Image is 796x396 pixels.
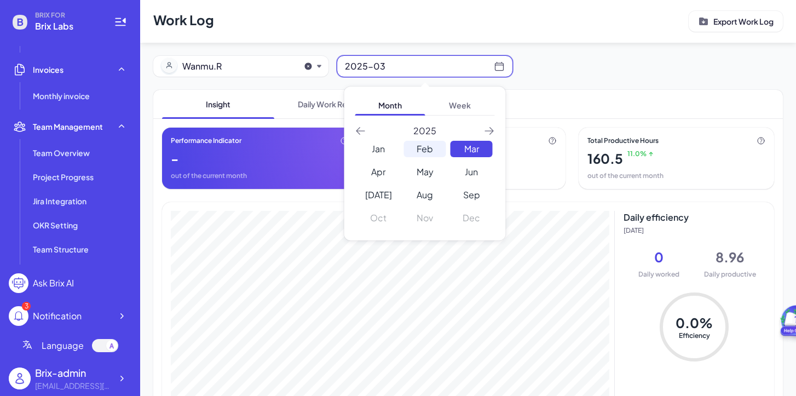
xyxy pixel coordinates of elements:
span: Team Structure [33,244,89,255]
div: Not available October 2025 [357,210,400,226]
div: Choose April 2025 [357,164,400,180]
div: 3 [22,302,31,311]
div: 11.0 % [627,150,653,167]
div: Choose June 2025 [451,164,493,180]
div: 160.5 [587,150,623,167]
span: Week [425,97,495,115]
div: Brix-admin [35,365,112,380]
span: Daily Work Report [274,90,387,118]
span: Insight [162,90,274,118]
div: Not available December 2025 [451,210,493,226]
div: Choose January 2025 [357,141,400,157]
button: Export Work Log [689,11,783,32]
div: Efficiency [676,331,713,340]
span: Project Progress [33,171,94,182]
div: 2025-03 [345,59,494,74]
span: Wanmu.R [182,60,292,73]
div: Daily efficiency [624,211,766,224]
span: Language [42,339,84,352]
div: month 2025-03 [355,137,495,229]
span: ↑ [649,150,653,158]
div: Notification [33,309,82,323]
span: Team Overview [33,147,90,158]
div: Daily worked [624,270,695,279]
div: 0.0 % [676,314,713,331]
p: Export Work Log [713,16,774,27]
div: Choose March 2025 [451,141,493,157]
span: Performance Indicator [171,136,241,145]
span: Team Management [33,121,103,132]
div: Not available November 2025 [404,210,446,226]
span: Brix Labs [35,20,101,33]
div: out of the current month [587,171,765,180]
span: Jira Integration [33,196,86,206]
div: Choose July 2025 [357,187,400,203]
div: Choose May 2025 [404,164,446,180]
div: 0 [624,248,695,266]
div: 8.96 [694,248,765,266]
span: Monthly invoice [33,90,90,101]
span: Invoices [33,64,64,75]
button: Wanmu.R [160,58,299,75]
div: Ask Brix AI [33,277,74,290]
span: Total Productive Hours [587,136,659,145]
div: Choose September 2025 [451,187,493,203]
img: default-user-avatar.png [160,58,178,75]
div: out of the current month [171,171,349,180]
div: Daily productive [694,270,765,279]
div: Choose February 2025 [404,141,446,157]
div: Choose August 2025 [404,187,446,203]
img: user_logo.png [9,368,31,389]
span: Month [355,97,425,115]
div: [DATE] [624,226,766,235]
div: - [171,150,178,167]
div: flora@joinbrix.com [35,380,112,392]
span: OKR Setting [33,220,78,231]
span: 2025 [366,124,484,137]
span: BRIX FOR [35,11,101,20]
